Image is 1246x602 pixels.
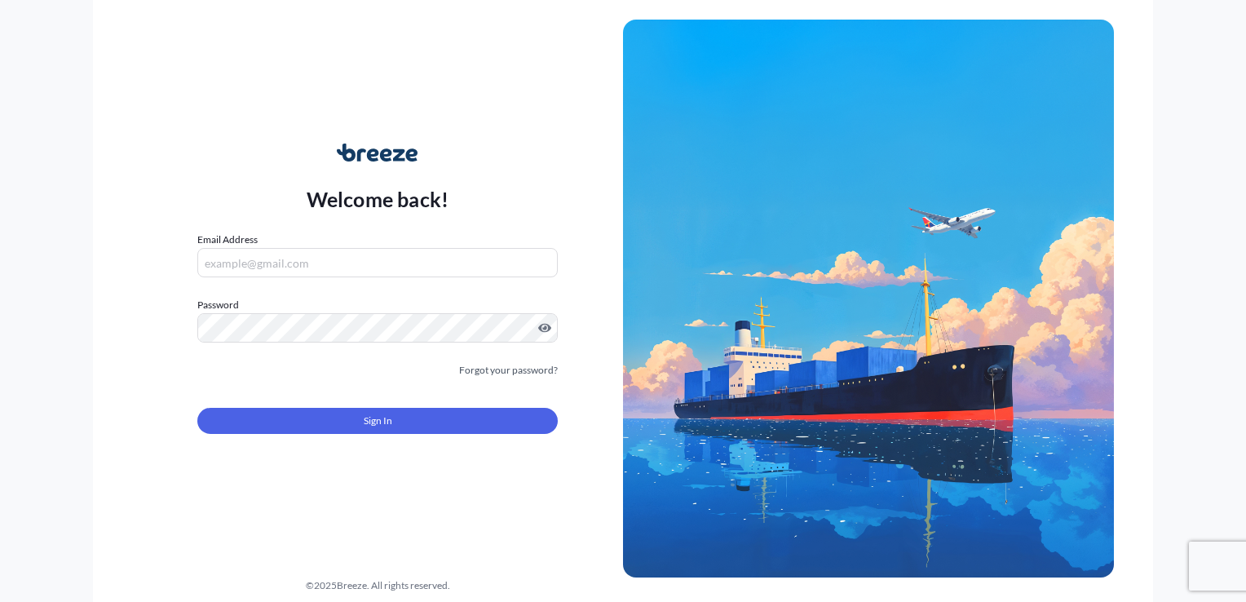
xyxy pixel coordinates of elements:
button: Sign In [197,408,558,434]
div: © 2025 Breeze. All rights reserved. [132,578,623,594]
button: Show password [538,321,551,334]
img: Ship illustration [623,20,1114,578]
p: Welcome back! [307,186,449,212]
a: Forgot your password? [459,362,558,378]
label: Password [197,297,558,313]
input: example@gmail.com [197,248,558,277]
span: Sign In [364,413,392,429]
label: Email Address [197,232,258,248]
